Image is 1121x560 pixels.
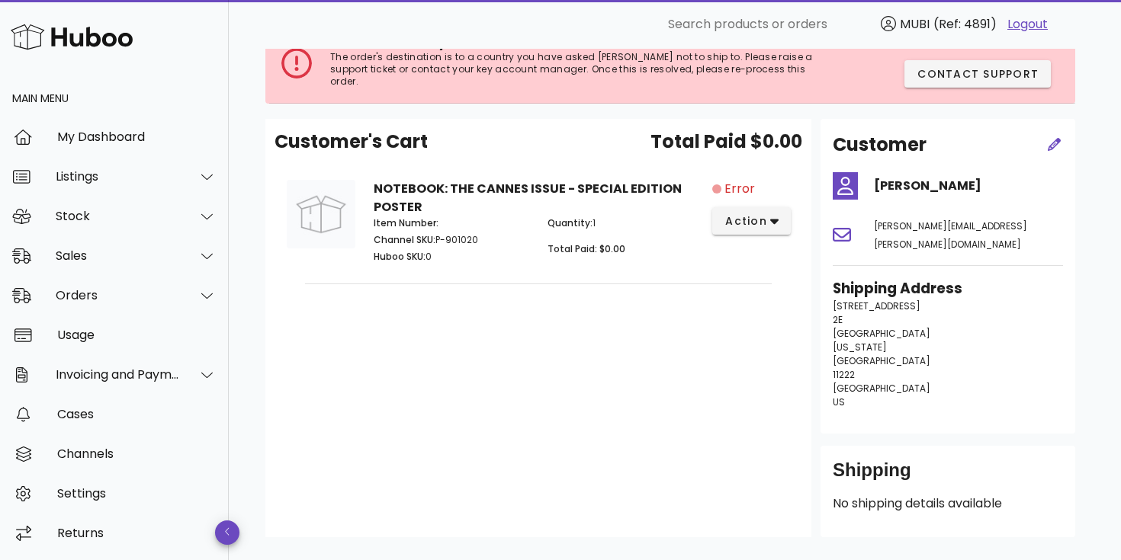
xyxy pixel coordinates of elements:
[933,15,997,33] span: (Ref: 4891)
[833,299,920,312] span: [STREET_ADDRESS]
[917,66,1039,82] span: Contact Support
[724,180,755,198] span: Error
[57,328,217,342] div: Usage
[56,209,180,223] div: Stock
[287,180,355,248] img: Product Image
[833,354,930,367] span: [GEOGRAPHIC_DATA]
[374,180,682,216] strong: NOTEBOOK: THE CANNES ISSUE - SPECIAL EDITION POSTER
[57,446,217,461] div: Channels
[56,169,180,184] div: Listings
[374,250,426,263] span: Huboo SKU:
[650,128,802,155] span: Total Paid $0.00
[374,250,529,264] p: 0
[833,395,845,408] span: US
[56,288,180,302] div: Orders
[56,367,180,382] div: Invoicing and Payments
[57,130,217,144] div: My Dashboard
[11,21,133,53] img: Huboo Logo
[904,60,1051,88] button: Contact Support
[874,219,1027,251] span: [PERSON_NAME][EMAIL_ADDRESS][PERSON_NAME][DOMAIN_NAME]
[833,327,930,340] span: [GEOGRAPHIC_DATA]
[874,177,1063,195] h4: [PERSON_NAME]
[833,131,927,158] h2: Customer
[712,207,791,235] button: action
[900,15,930,33] span: MUBI
[833,368,855,381] span: 11222
[275,128,428,155] span: Customer's Cart
[57,486,217,501] div: Settings
[833,458,1063,494] div: Shipping
[1007,15,1048,34] a: Logout
[724,213,767,229] span: action
[833,382,930,395] span: [GEOGRAPHIC_DATA]
[330,51,830,88] p: The order's destination is to a country you have asked [PERSON_NAME] not to ship to. Please raise...
[833,313,843,326] span: 2E
[548,216,593,229] span: Quantity:
[833,341,887,354] span: [US_STATE]
[833,278,1063,299] h3: Shipping Address
[374,233,529,247] p: P-901020
[56,248,180,263] div: Sales
[374,233,435,246] span: Channel SKU:
[548,242,625,255] span: Total Paid: $0.00
[833,494,1063,513] p: No shipping details available
[57,526,217,540] div: Returns
[374,216,438,229] span: Item Number:
[548,216,703,230] p: 1
[57,407,217,421] div: Cases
